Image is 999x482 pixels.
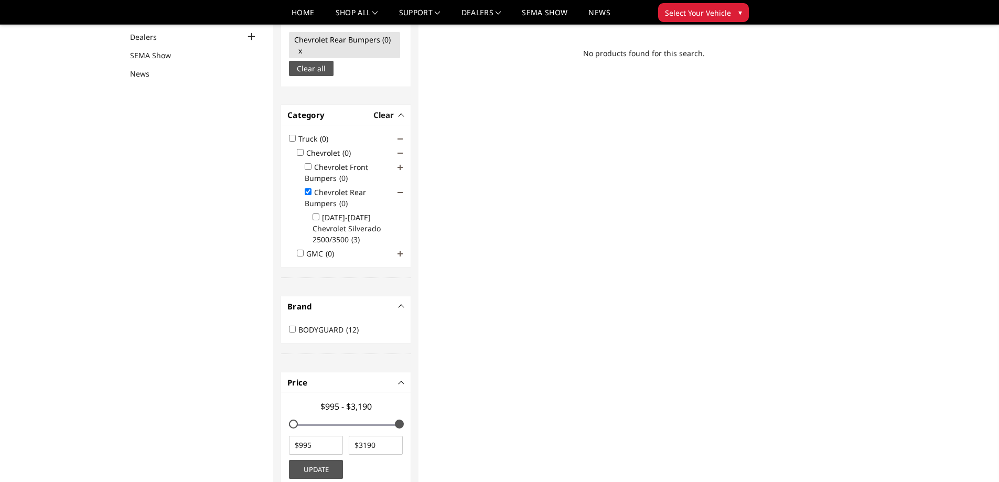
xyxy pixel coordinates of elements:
a: shop all [336,9,378,24]
label: BODYGUARD [298,325,365,335]
span: (0) [339,198,348,208]
input: $3190 [349,436,403,455]
a: News [588,9,610,24]
span: Clear all [297,63,326,73]
a: Home [292,9,314,24]
span: ▾ [738,7,742,18]
span: Click to show/hide children [398,190,403,195]
label: Chevrolet Front Bumpers [305,162,368,183]
label: [DATE]-[DATE] Chevrolet Silverado 2500/3500 [313,212,381,244]
label: Truck [298,134,335,144]
a: Support [399,9,441,24]
span: (0) [320,134,328,144]
span: Chevrolet Rear Bumpers (0) x [294,35,391,56]
iframe: Chat Widget [947,432,999,482]
a: Dealers [461,9,501,24]
input: $995 [289,436,343,455]
span: No products found for this search. [434,48,854,59]
span: Clear [373,110,394,120]
span: (0) [342,148,351,158]
a: SEMA Show [130,50,184,61]
span: Click to show/hide children [398,136,403,142]
label: Chevrolet Rear Bumpers [305,187,366,208]
h4: Brand [287,301,404,313]
h4: Price [287,377,404,389]
span: Click to show/hide children [398,165,403,170]
button: Update [289,460,343,479]
span: (0) [339,173,348,183]
span: (12) [346,325,359,335]
button: Select Your Vehicle [658,3,749,22]
span: (3) [351,234,360,244]
label: Chevrolet [306,148,357,158]
label: GMC [306,249,340,259]
button: - [399,304,404,309]
span: Click to show/hide children [398,151,403,156]
span: Select Your Vehicle [665,7,731,18]
button: - [399,380,404,385]
a: Dealers [130,31,170,42]
h4: Category [287,109,404,121]
a: News [130,68,163,79]
button: - [399,112,404,117]
a: SEMA Show [522,9,567,24]
span: Click to show/hide children [398,251,403,256]
span: (0) [326,249,334,259]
